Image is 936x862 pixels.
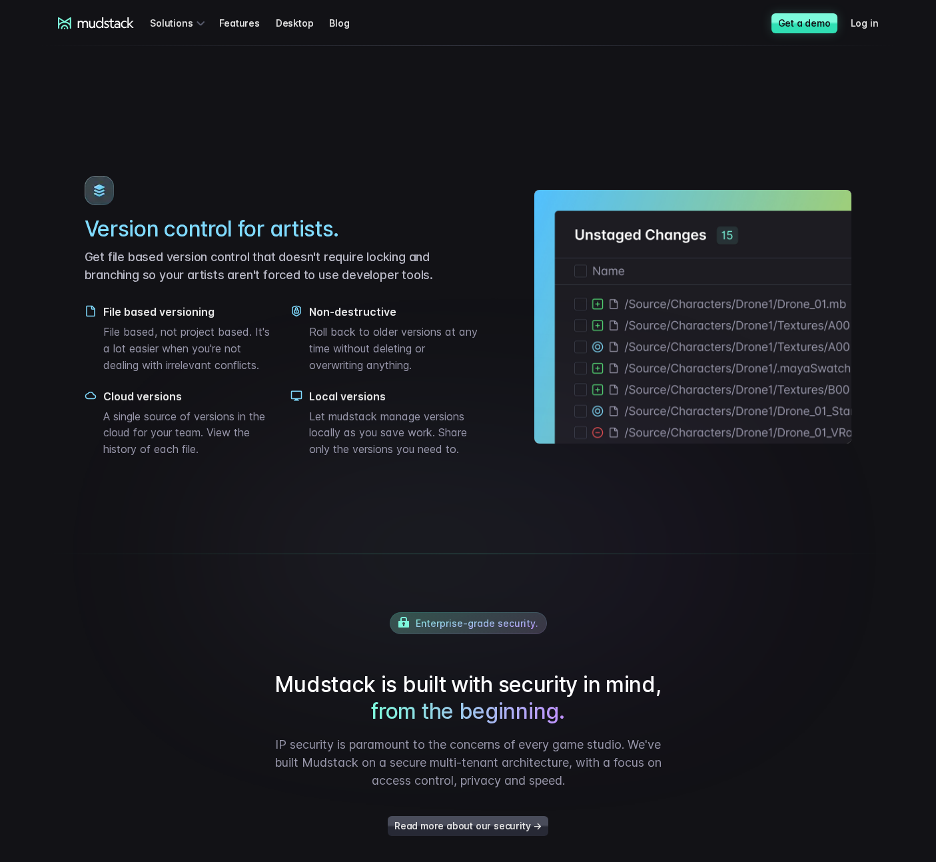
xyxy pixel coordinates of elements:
p: Roll back to older versions at any time without deleting or overwriting anything. [309,324,481,373]
h2: Version control for artists. [85,216,482,242]
a: Log in [851,11,895,35]
a: Desktop [276,11,330,35]
a: Blog [329,11,365,35]
a: Get a demo [771,13,837,33]
span: Last name [223,1,272,12]
a: Read more about our security → [388,816,548,836]
h4: Local versions [309,390,481,403]
h4: Cloud versions [103,390,275,403]
p: IP security is paramount to the concerns of every game studio. We've built Mudstack on a secure m... [268,735,668,789]
span: Enterprise-grade security. [416,618,538,629]
div: Solutions [150,11,209,35]
p: A single source of versions in the cloud for your team. View the history of each file. [103,408,275,458]
p: Get file based version control that doesn't require locking and branching so your artists aren't ... [85,248,482,284]
h2: Mudstack is built with security in mind, [268,671,668,725]
span: Art team size [223,110,284,121]
a: mudstack logo [58,17,135,29]
h4: File based versioning [103,305,275,318]
span: Job title [223,55,259,67]
p: Let mudstack manage versions locally as you save work. Share only the versions you need to. [309,408,481,458]
a: Features [219,11,275,35]
img: Unstaged changes interface [534,190,851,444]
p: File based, not project based. It's a lot easier when you're not dealing with irrelevant conflicts. [103,324,275,373]
span: Work with outsourced artists? [15,241,155,252]
h4: Non-destructive [309,305,481,318]
span: from the beginning. [371,698,564,725]
input: Work with outsourced artists? [3,242,12,250]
